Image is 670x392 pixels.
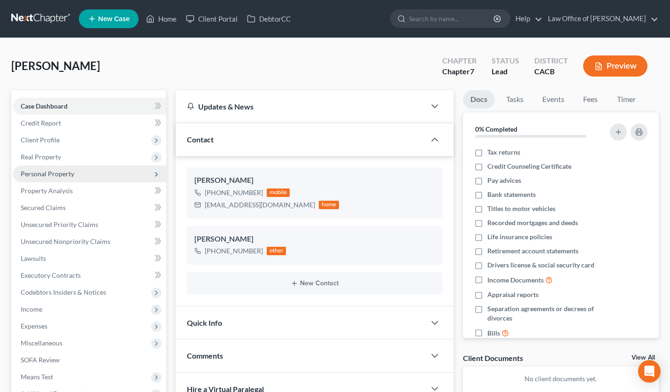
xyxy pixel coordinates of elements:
div: Status [492,55,519,66]
div: CACB [534,66,568,77]
a: DebtorCC [242,10,295,27]
span: Secured Claims [21,204,66,212]
div: Open Intercom Messenger [638,360,661,383]
div: [PERSON_NAME] [194,234,435,245]
span: Bills [487,329,500,338]
a: Tasks [499,90,531,109]
p: No client documents yet. [470,374,651,384]
span: Lawsuits [21,254,46,262]
div: Chapter [442,66,477,77]
span: 7 [470,67,474,76]
span: Personal Property [21,170,74,178]
div: mobile [267,188,290,197]
div: District [534,55,568,66]
a: Timer [609,90,643,109]
a: Law Office of [PERSON_NAME] [543,10,658,27]
span: SOFA Review [21,356,60,364]
span: Tax returns [487,148,520,157]
span: Credit Counseling Certificate [487,162,571,171]
div: other [267,247,286,255]
span: Case Dashboard [21,102,68,110]
a: Client Portal [181,10,242,27]
span: Real Property [21,153,61,161]
span: New Case [98,16,130,23]
span: Income Documents [487,275,544,285]
div: Client Documents [463,353,523,363]
a: Help [511,10,542,27]
span: Property Analysis [21,187,73,195]
span: Appraisal reports [487,290,539,299]
span: Means Test [21,373,53,381]
button: Preview [583,55,647,77]
span: Expenses [21,322,47,330]
div: [PHONE_NUMBER] [205,246,263,256]
div: Lead [492,66,519,77]
div: [EMAIL_ADDRESS][DOMAIN_NAME] [205,200,315,210]
span: Life insurance policies [487,232,552,242]
a: Executory Contracts [13,267,166,284]
span: Client Profile [21,136,60,144]
div: [PHONE_NUMBER] [205,188,263,197]
a: Docs [463,90,495,109]
a: SOFA Review [13,352,166,368]
a: Fees [576,90,606,109]
span: Recorded mortgages and deeds [487,218,578,227]
div: Updates & News [187,102,414,111]
a: Events [535,90,572,109]
strong: 0% Completed [475,125,517,133]
span: Pay advices [487,176,521,185]
button: New Contact [194,280,435,287]
span: [PERSON_NAME] [11,59,100,72]
span: Quick Info [187,318,222,327]
span: Unsecured Priority Claims [21,220,98,228]
span: Unsecured Nonpriority Claims [21,237,110,245]
div: [PERSON_NAME] [194,175,435,186]
span: Separation agreements or decrees of divorces [487,304,602,323]
div: Chapter [442,55,477,66]
span: Income [21,305,42,313]
a: Property Analysis [13,182,166,199]
span: Bank statements [487,190,536,199]
a: Unsecured Nonpriority Claims [13,233,166,250]
span: Miscellaneous [21,339,62,347]
a: Home [141,10,181,27]
a: Lawsuits [13,250,166,267]
span: Drivers license & social security card [487,260,594,270]
span: Credit Report [21,119,61,127]
span: Retirement account statements [487,246,578,256]
span: Codebtors Insiders & Notices [21,288,106,296]
span: Contact [187,135,214,144]
a: Credit Report [13,115,166,132]
div: home [319,201,339,209]
a: Case Dashboard [13,98,166,115]
a: View All [631,354,655,361]
span: Comments [187,351,223,360]
input: Search by name... [409,10,495,27]
a: Unsecured Priority Claims [13,216,166,233]
a: Secured Claims [13,199,166,216]
span: Executory Contracts [21,271,81,279]
span: Titles to motor vehicles [487,204,555,213]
